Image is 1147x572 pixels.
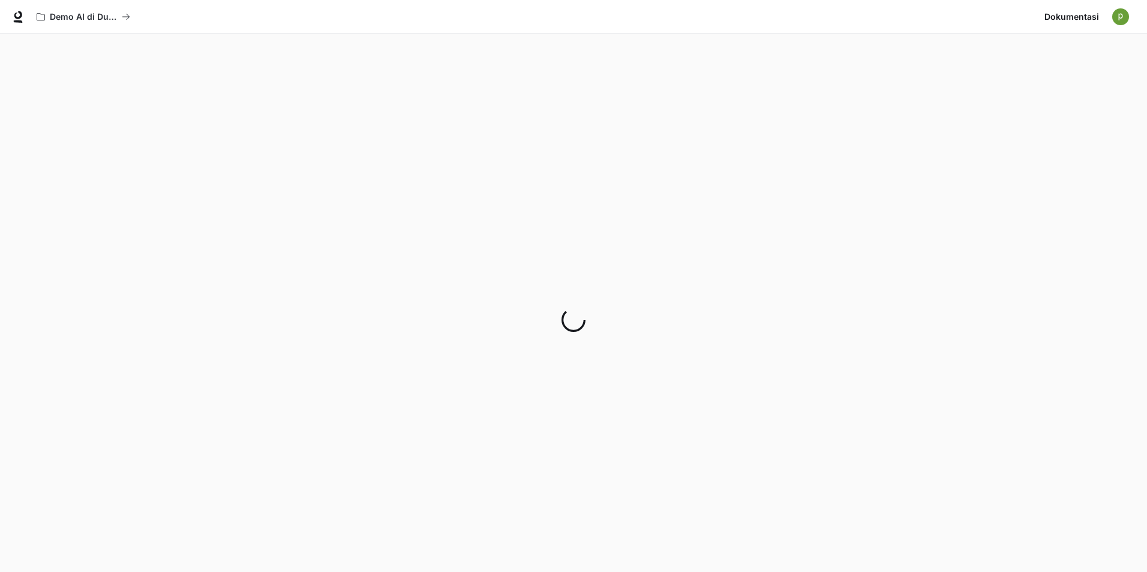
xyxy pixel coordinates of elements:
[1044,11,1099,22] font: Dokumentasi
[1109,5,1133,29] button: Avatar pengguna
[50,11,121,22] font: Demo AI di Dunia
[1040,5,1104,29] a: Dokumentasi
[1112,8,1129,25] img: Avatar pengguna
[31,5,136,29] button: Semua ruang kerja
